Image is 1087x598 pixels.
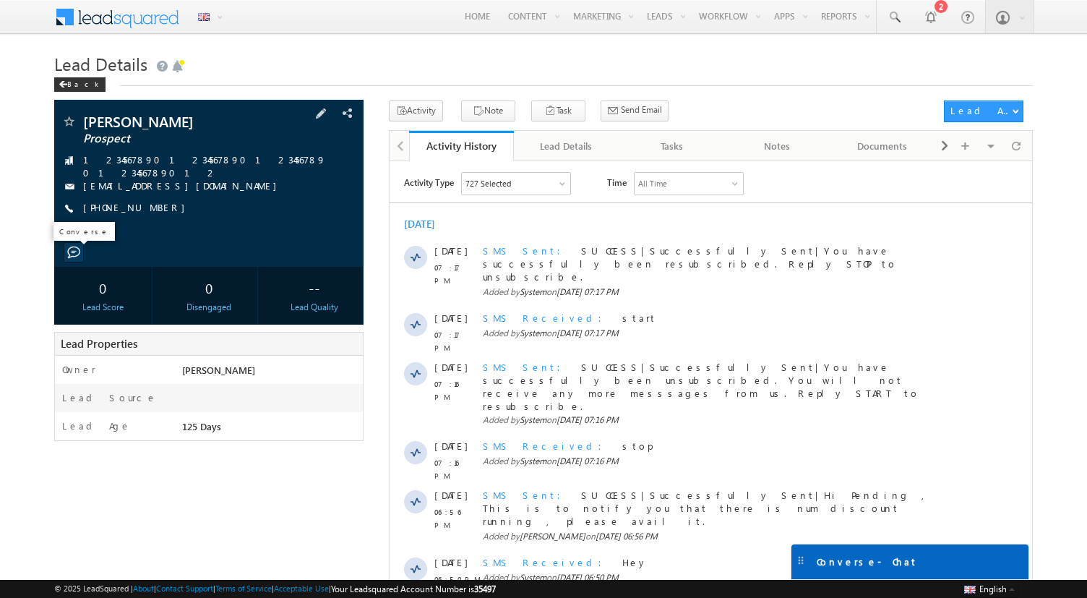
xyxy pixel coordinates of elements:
[206,370,268,380] span: [DATE] 06:56 PM
[58,301,147,314] div: Lead Score
[83,153,334,179] span: 123456789012345678901234567890123456789012
[514,131,619,161] a: Lead Details
[420,139,504,153] div: Activity History
[93,328,541,366] span: SUCCESS|Successfully Sent|Hi Pending , This is to notify you that there is num discount running ,...
[93,294,564,307] span: Added by on
[298,573,360,584] span: [DATE] 06:40 PM
[461,101,515,121] button: Note
[62,363,96,376] label: Owner
[45,328,77,341] span: [DATE]
[83,114,275,129] span: [PERSON_NAME]
[54,582,496,596] span: © 2025 LeadSquared | | | | |
[93,573,171,589] span: View more
[156,584,213,593] a: Contact Support
[270,274,359,301] div: --
[72,12,181,33] div: Sales Activity,05 Aug,100 error,11 Nov,11 Nov-12139 & 722 more..
[621,103,662,116] span: Send Email
[45,100,88,126] span: 07:17 PM
[185,491,360,507] span: Added by on
[830,131,936,161] a: Documents
[93,83,180,95] span: SMS Sent
[525,137,606,155] div: Lead Details
[185,573,360,589] span: Added by on
[45,216,88,242] span: 07:16 PM
[409,131,515,161] a: Activity History
[531,101,585,121] button: Task
[45,411,88,424] span: 06:50 PM
[167,294,229,305] span: [DATE] 07:16 PM
[93,438,180,450] span: SMS Sent
[274,584,329,593] a: Acceptable Use
[93,410,564,423] span: Added by on
[14,11,64,33] span: Activity Type
[45,83,77,96] span: [DATE]
[795,555,807,566] img: carter-drag
[93,328,180,340] span: SMS Sent
[93,200,530,251] span: SUCCESS|Successfully Sent|You have successfully been unsubscribed. You will not receive any more ...
[62,419,131,432] label: Lead Age
[164,301,254,314] div: Disengaged
[130,166,157,177] span: System
[54,77,113,89] a: Back
[961,580,1018,597] button: English
[93,438,535,568] span: INVALID|DLT variable length exceeded|Hi This is testing templates 😀 😃 😄 😁 😆 lead - Afraj -- lead ...
[93,200,180,212] span: SMS Sent
[249,16,278,29] div: All Time
[83,132,275,146] span: Prospect
[93,124,564,137] span: Added by on
[164,274,254,301] div: 0
[167,166,229,177] span: [DATE] 07:17 PM
[167,125,229,136] span: [DATE] 07:17 PM
[59,226,109,236] p: Converse
[45,295,88,321] span: 07:16 PM
[389,101,443,121] button: Activity
[45,167,88,193] span: 07:17 PM
[45,395,77,408] span: [DATE]
[93,369,564,382] span: Added by on
[222,492,288,503] span: [PERSON_NAME]
[474,584,496,594] span: 35497
[76,16,121,29] div: 727 Selected
[93,278,221,291] span: SMS Received
[736,137,817,155] div: Notes
[54,52,147,75] span: Lead Details
[93,520,180,532] span: SMS Sent
[233,395,258,407] span: Hey
[298,492,360,503] span: [DATE] 06:42 PM
[93,83,507,121] span: SUCCESS|Successfully Sent|You have successfully been resubscribed. Reply STOP to unsubscribe.
[215,584,272,593] a: Terms of Service
[233,278,262,291] span: stop
[270,301,359,314] div: Lead Quality
[130,253,157,264] span: System
[130,294,157,305] span: System
[45,520,77,533] span: [DATE]
[950,104,1012,117] div: Lead Actions
[167,253,229,264] span: [DATE] 07:16 PM
[130,370,196,380] span: [PERSON_NAME]
[93,491,171,507] span: View more
[167,411,229,422] span: [DATE] 06:50 PM
[130,125,157,136] span: System
[133,584,154,593] a: About
[45,344,88,370] span: 06:56 PM
[58,274,147,301] div: 0
[62,391,157,404] label: Lead Source
[45,438,77,451] span: [DATE]
[130,411,157,422] span: System
[14,56,61,69] div: [DATE]
[979,584,1007,594] span: English
[944,101,1023,122] button: Lead Actions
[182,364,255,376] span: [PERSON_NAME]
[45,200,77,213] span: [DATE]
[61,336,137,351] span: Lead Properties
[83,201,192,215] span: [PHONE_NUMBER]
[631,137,712,155] div: Tasks
[725,131,830,161] a: Notes
[93,166,564,179] span: Added by on
[45,150,77,163] span: [DATE]
[817,555,918,568] span: Converse - Chat
[54,77,106,92] div: Back
[45,455,88,468] span: 06:42 PM
[601,101,669,121] button: Send Email
[93,252,564,265] span: Added by on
